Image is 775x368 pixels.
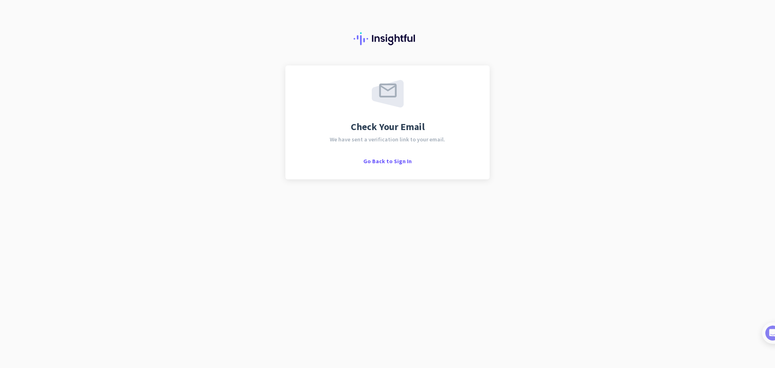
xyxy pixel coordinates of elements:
[351,122,425,132] span: Check Your Email
[354,32,421,45] img: Insightful
[363,158,412,165] span: Go Back to Sign In
[330,137,445,142] span: We have sent a verification link to your email.
[372,80,404,107] img: email-sent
